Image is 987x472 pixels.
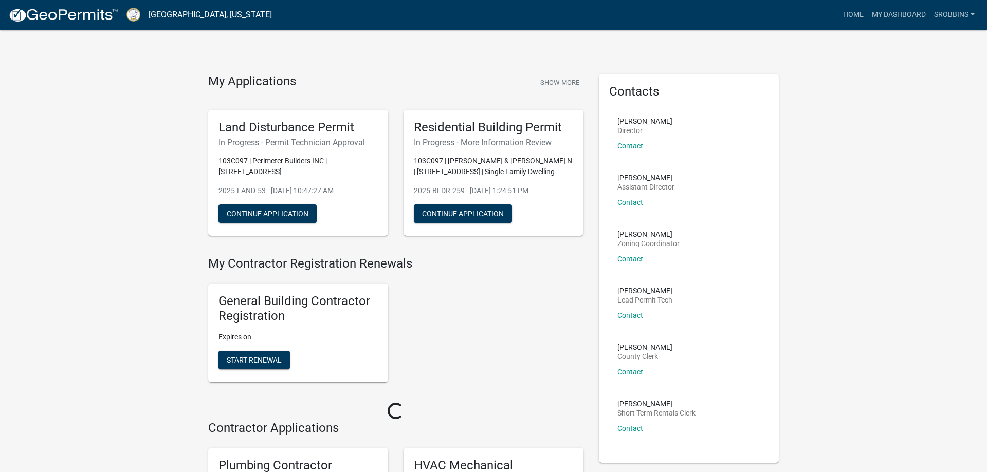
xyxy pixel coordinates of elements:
[218,332,378,343] p: Expires on
[536,74,583,91] button: Show More
[617,118,672,125] p: [PERSON_NAME]
[609,84,769,99] h5: Contacts
[617,353,672,360] p: County Clerk
[149,6,272,24] a: [GEOGRAPHIC_DATA], [US_STATE]
[414,156,573,177] p: 103C097 | [PERSON_NAME] & [PERSON_NAME] N | [STREET_ADDRESS] | Single Family Dwelling
[617,296,672,304] p: Lead Permit Tech
[218,120,378,135] h5: Land Disturbance Permit
[617,174,674,181] p: [PERSON_NAME]
[617,368,643,376] a: Contact
[617,344,672,351] p: [PERSON_NAME]
[414,120,573,135] h5: Residential Building Permit
[617,142,643,150] a: Contact
[617,240,680,247] p: Zoning Coordinator
[218,156,378,177] p: 103C097 | Perimeter Builders INC | [STREET_ADDRESS]
[414,185,573,196] p: 2025-BLDR-259 - [DATE] 1:24:51 PM
[617,424,643,432] a: Contact
[868,5,930,25] a: My Dashboard
[414,204,512,223] button: Continue Application
[414,138,573,147] h6: In Progress - More Information Review
[617,127,672,134] p: Director
[126,8,140,22] img: Putnam County, Georgia
[617,311,643,319] a: Contact
[617,183,674,191] p: Assistant Director
[208,421,583,436] h4: Contractor Applications
[218,185,378,196] p: 2025-LAND-53 - [DATE] 10:47:27 AM
[839,5,868,25] a: Home
[208,256,583,271] h4: My Contractor Registration Renewals
[617,409,696,417] p: Short Term Rentals Clerk
[930,5,979,25] a: srobbins
[617,255,643,263] a: Contact
[617,400,696,407] p: [PERSON_NAME]
[218,294,378,324] h5: General Building Contractor Registration
[218,138,378,147] h6: In Progress - Permit Technician Approval
[227,355,282,364] span: Start Renewal
[617,287,672,294] p: [PERSON_NAME]
[617,231,680,238] p: [PERSON_NAME]
[218,204,317,223] button: Continue Application
[617,198,643,206] a: Contact
[218,351,290,369] button: Start Renewal
[208,74,296,89] h4: My Applications
[208,256,583,390] wm-registration-list-section: My Contractor Registration Renewals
